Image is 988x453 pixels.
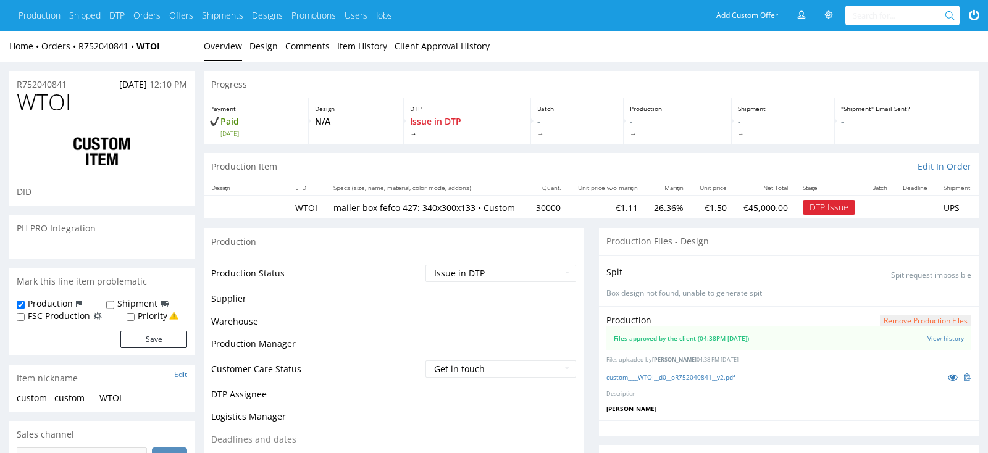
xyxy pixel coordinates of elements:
td: €1.50 [691,196,734,218]
a: Jobs [376,9,392,22]
a: Users [345,9,367,22]
input: Search for... [853,6,947,25]
span: [DATE] [220,129,302,138]
td: Warehouse [211,314,422,337]
p: N/A [315,115,398,128]
p: Paid [210,115,302,138]
div: DTP Issue [803,200,855,215]
a: Offers [169,9,193,22]
div: Sales channel [9,421,195,448]
p: Design [315,104,398,113]
div: Files approved by the client (04:38PM [DATE]) [614,334,749,343]
td: - [895,196,936,218]
button: Remove production files [880,315,971,327]
td: Logistics Manager [211,409,422,432]
label: Production [28,297,73,310]
a: Orders [133,9,161,22]
div: Mark this line item problematic [9,268,195,295]
p: Files uploaded by 04:38 PM [DATE] [606,356,971,364]
p: Issue in DTP [410,115,524,138]
a: Production [19,9,61,22]
th: Unit price [691,180,734,196]
a: custom____WTOI__d0__oR752040841__v2.pdf [606,373,735,381]
a: Designs [252,9,283,22]
p: mailer box fefco 427: 340x300x133 • Custom [333,202,521,214]
td: Production Manager [211,336,422,359]
p: Production [630,104,725,113]
th: Shipment [936,180,979,196]
div: PH PRO Integration [9,215,195,242]
td: - [865,196,895,218]
th: Unit price w/o margin [568,180,645,196]
p: - [841,115,973,128]
th: Design [204,180,288,196]
td: €1.11 [568,196,645,218]
div: Item nickname [9,365,195,392]
td: 26.36% [645,196,691,218]
a: Orders [41,40,78,52]
a: Shipped [69,9,101,22]
span: 12:10 PM [149,78,187,90]
p: Box design not found, unable to generate spit [606,288,971,299]
span: [PERSON_NAME] [652,355,697,364]
a: Shipments [202,9,243,22]
button: Save [120,331,187,348]
span: [DATE] [119,78,147,90]
a: Edit [174,369,187,380]
label: FSC Production [28,310,90,322]
a: View history [927,334,964,343]
a: Promotions [291,9,336,22]
label: Priority [138,310,167,322]
p: - [630,115,725,138]
p: Spit [606,266,622,278]
a: Item History [337,31,387,61]
td: 30000 [528,196,569,218]
a: R752040841 [78,40,136,52]
div: Production Files - Design [599,228,979,255]
p: Spit request impossible [891,270,971,281]
p: Description [606,390,971,398]
p: Batch [537,104,617,113]
th: Quant. [528,180,569,196]
div: Production [204,228,584,256]
img: ico-item-custom-a8f9c3db6a5631ce2f509e228e8b95abde266dc4376634de7b166047de09ff05.png [52,127,151,177]
span: WTOI [17,90,71,115]
a: Add Custom Offer [710,6,785,25]
a: Overview [204,31,242,61]
p: Shipment [738,104,829,113]
p: Payment [210,104,302,113]
img: icon-shipping-flag.svg [161,297,169,310]
a: Design [249,31,278,61]
a: Home [9,40,41,52]
img: icon-production-flag.svg [76,297,82,310]
a: Edit In Order [918,160,971,173]
th: Deadline [895,180,936,196]
label: Shipment [117,297,157,310]
td: Production Status [211,264,422,291]
a: Comments [285,31,330,61]
th: Stage [795,180,865,196]
a: Client Approval History [395,31,490,61]
p: Production Item [211,160,277,173]
td: €45,000.00 [734,196,795,218]
a: DTP [109,9,125,22]
td: Customer Care Status [211,359,422,387]
div: Progress [204,71,979,98]
a: WTOI [136,40,160,52]
div: custom__custom____WTOI [17,392,187,404]
th: Batch [865,180,895,196]
p: - [738,115,829,138]
th: Specs (size, name, material, color mode, addons) [326,180,528,196]
p: - [537,115,617,138]
img: clipboard.svg [964,373,971,381]
a: R752040841 [17,78,67,91]
td: Supplier [211,291,422,314]
th: LIID [288,180,326,196]
td: DTP Assignee [211,387,422,410]
img: icon-fsc-production-flag.svg [93,310,102,322]
span: [PERSON_NAME] [606,404,656,413]
th: Net Total [734,180,795,196]
p: Production [606,314,651,326]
